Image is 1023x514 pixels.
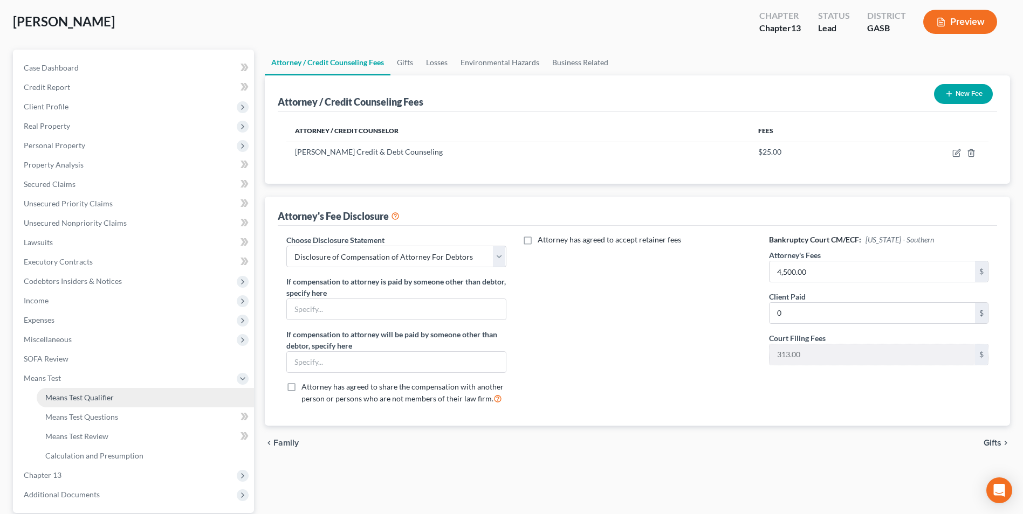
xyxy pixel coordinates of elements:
button: Gifts chevron_right [984,439,1010,447]
span: Personal Property [24,141,85,150]
div: $ [975,303,988,323]
a: Attorney / Credit Counseling Fees [265,50,390,75]
a: Calculation and Presumption [37,446,254,466]
span: SOFA Review [24,354,68,363]
span: Unsecured Nonpriority Claims [24,218,127,227]
label: If compensation to attorney is paid by someone other than debtor, specify here [286,276,506,298]
button: Preview [923,10,997,34]
label: Court Filing Fees [769,332,826,344]
span: Codebtors Insiders & Notices [24,276,122,286]
span: Chapter 13 [24,470,61,480]
input: Specify... [287,299,505,319]
span: [PERSON_NAME] Credit & Debt Counseling [295,147,443,156]
span: Gifts [984,439,1001,447]
span: Additional Documents [24,490,100,499]
span: $25.00 [758,147,781,156]
a: SOFA Review [15,349,254,369]
div: District [867,10,906,22]
input: 0.00 [770,261,975,282]
div: Attorney's Fee Disclosure [278,210,400,223]
span: Means Test Questions [45,412,118,421]
label: If compensation to attorney will be paid by someone other than debtor, specify here [286,329,506,351]
div: Lead [818,22,850,34]
a: Means Test Review [37,427,254,446]
label: Client Paid [769,291,806,302]
a: Means Test Qualifier [37,388,254,407]
i: chevron_right [1001,439,1010,447]
a: Business Related [546,50,615,75]
a: Gifts [390,50,420,75]
label: Attorney's Fees [769,249,821,261]
a: Executory Contracts [15,252,254,272]
span: Income [24,296,49,305]
div: $ [975,261,988,282]
div: GASB [867,22,906,34]
input: 0.00 [770,344,975,365]
a: Unsecured Priority Claims [15,194,254,213]
label: Choose Disclosure Statement [286,234,385,246]
span: Miscellaneous [24,335,72,344]
span: Expenses [24,315,54,324]
span: Attorney / Credit Counselor [295,127,399,135]
span: Calculation and Presumption [45,451,143,460]
div: Chapter [759,10,801,22]
span: Family [273,439,299,447]
span: Case Dashboard [24,63,79,72]
a: Unsecured Nonpriority Claims [15,213,254,233]
span: Means Test Review [45,432,108,441]
input: 0.00 [770,303,975,323]
button: New Fee [934,84,993,104]
div: Open Intercom Messenger [986,477,1012,503]
div: Status [818,10,850,22]
span: Client Profile [24,102,68,111]
a: Credit Report [15,78,254,97]
span: Means Test [24,373,61,383]
a: Property Analysis [15,155,254,175]
div: $ [975,344,988,365]
i: chevron_left [265,439,273,447]
input: Specify... [287,352,505,372]
span: Property Analysis [24,160,84,169]
h6: Bankruptcy Court CM/ECF: [769,234,988,245]
button: chevron_left Family [265,439,299,447]
span: Unsecured Priority Claims [24,199,113,208]
a: Means Test Questions [37,407,254,427]
span: Secured Claims [24,179,75,189]
div: Chapter [759,22,801,34]
div: Attorney / Credit Counseling Fees [278,95,423,108]
span: Executory Contracts [24,257,93,266]
span: Attorney has agreed to share the compensation with another person or persons who are not members ... [301,382,504,403]
span: Real Property [24,121,70,130]
a: Environmental Hazards [454,50,546,75]
span: [PERSON_NAME] [13,13,115,29]
span: Attorney has agreed to accept retainer fees [538,235,681,244]
span: Fees [758,127,773,135]
span: [US_STATE] - Southern [866,235,934,244]
a: Secured Claims [15,175,254,194]
a: Lawsuits [15,233,254,252]
span: Credit Report [24,82,70,92]
span: 13 [791,23,801,33]
a: Case Dashboard [15,58,254,78]
a: Losses [420,50,454,75]
span: Means Test Qualifier [45,393,114,402]
span: Lawsuits [24,238,53,247]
